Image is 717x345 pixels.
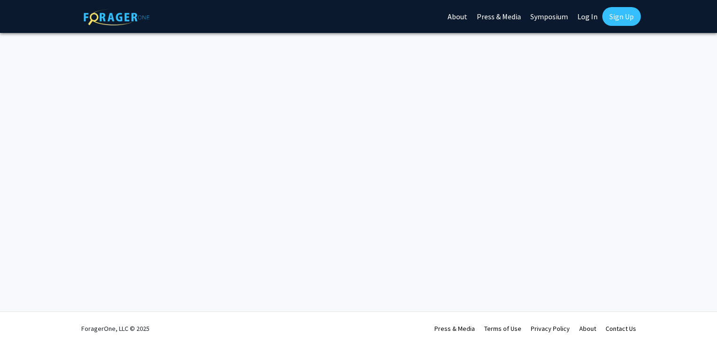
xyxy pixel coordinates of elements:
[606,324,636,333] a: Contact Us
[579,324,596,333] a: About
[84,9,150,25] img: ForagerOne Logo
[531,324,570,333] a: Privacy Policy
[602,7,641,26] a: Sign Up
[81,312,150,345] div: ForagerOne, LLC © 2025
[484,324,521,333] a: Terms of Use
[434,324,475,333] a: Press & Media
